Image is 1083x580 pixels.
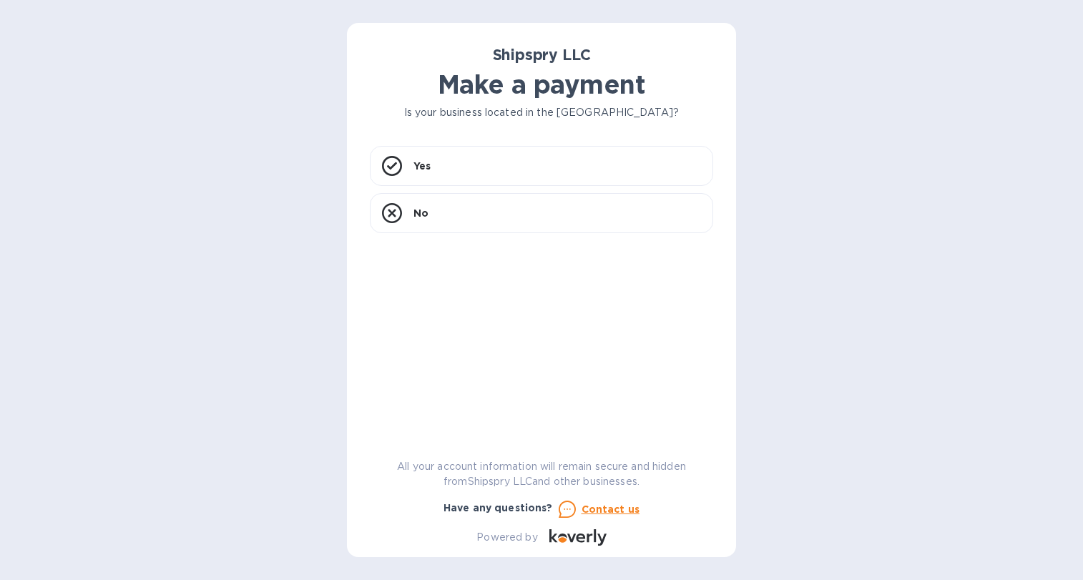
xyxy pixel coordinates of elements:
p: All your account information will remain secure and hidden from Shipspry LLC and other businesses. [370,459,713,489]
b: Shipspry LLC [493,46,591,64]
p: Powered by [476,530,537,545]
p: Yes [413,159,431,173]
h1: Make a payment [370,69,713,99]
u: Contact us [582,503,640,515]
b: Have any questions? [444,502,553,513]
p: Is your business located in the [GEOGRAPHIC_DATA]? [370,105,713,120]
p: No [413,206,428,220]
